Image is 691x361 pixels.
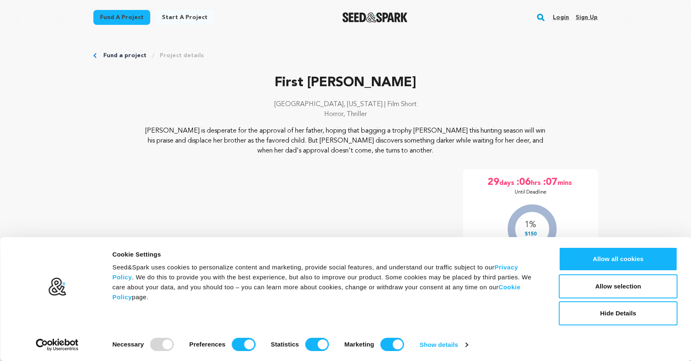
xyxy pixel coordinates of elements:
strong: Statistics [271,341,299,348]
button: Hide Details [559,301,678,325]
div: Breadcrumb [93,51,598,60]
img: logo [48,277,66,296]
div: Seed&Spark uses cookies to personalize content and marketing, provide social features, and unders... [112,262,540,302]
strong: Marketing [344,341,374,348]
img: Seed&Spark Logo Dark Mode [342,12,408,22]
p: [PERSON_NAME] is desperate for the approval of her father, hoping that bagging a trophy [PERSON_N... [144,126,547,156]
span: days [499,176,516,189]
span: :06 [516,176,531,189]
p: [GEOGRAPHIC_DATA], [US_STATE] | Film Short [93,99,598,109]
a: Login [553,11,569,24]
div: Cookie Settings [112,250,540,259]
a: Usercentrics Cookiebot - opens in a new window [21,339,93,351]
p: First [PERSON_NAME] [93,73,598,93]
a: Sign up [576,11,598,24]
strong: Preferences [189,341,225,348]
a: Fund a project [93,10,150,25]
span: hrs [531,176,542,189]
a: Project details [160,51,204,60]
button: Allow selection [559,274,678,298]
button: Allow all cookies [559,247,678,271]
span: 29 [488,176,499,189]
span: mins [557,176,574,189]
p: Until Deadline [515,189,547,196]
span: :07 [542,176,557,189]
a: Fund a project [103,51,147,60]
a: Start a project [155,10,214,25]
a: Seed&Spark Homepage [342,12,408,22]
a: Show details [420,339,468,351]
p: Horror, Thriller [93,109,598,119]
strong: Necessary [112,341,144,348]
